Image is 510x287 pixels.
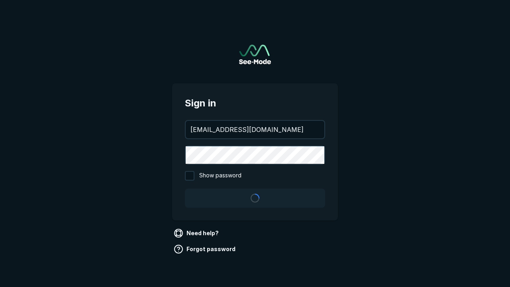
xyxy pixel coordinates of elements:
span: Sign in [185,96,325,110]
span: Show password [199,171,241,181]
a: Need help? [172,227,222,240]
input: your@email.com [186,121,324,138]
img: See-Mode Logo [239,45,271,64]
a: Go to sign in [239,45,271,64]
a: Forgot password [172,243,239,256]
